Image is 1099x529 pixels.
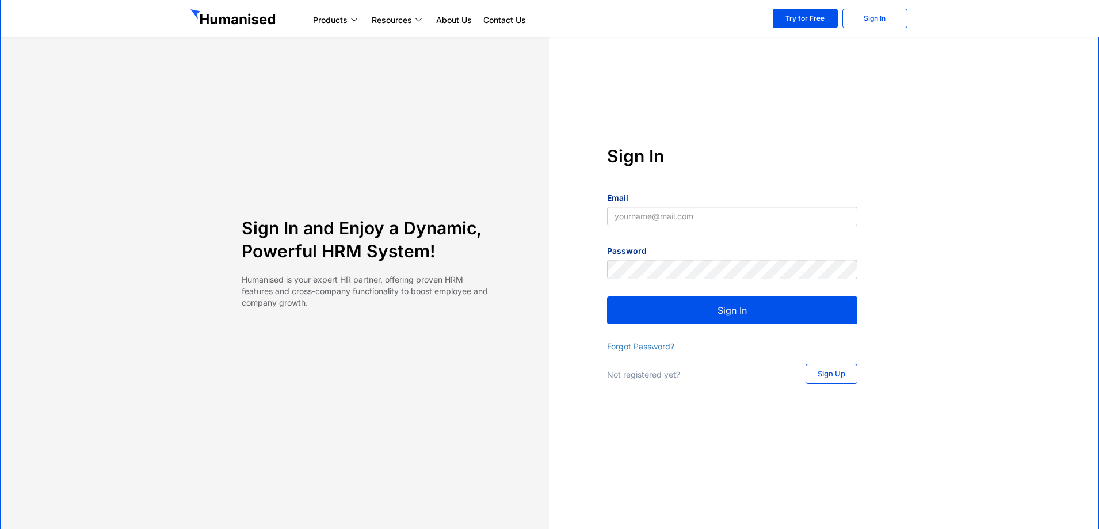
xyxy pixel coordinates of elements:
[806,364,857,384] a: Sign Up
[607,192,628,204] label: Email
[773,9,838,28] a: Try for Free
[242,274,492,309] p: Humanised is your expert HR partner, offering proven HRM features and cross-company functionality...
[607,144,857,168] h4: Sign In
[190,9,278,28] img: GetHumanised Logo
[478,13,532,27] a: Contact Us
[607,341,674,351] a: Forgot Password?
[842,9,907,28] a: Sign In
[366,13,430,27] a: Resources
[818,370,845,378] span: Sign Up
[607,296,857,324] button: Sign In
[307,13,366,27] a: Products
[607,369,783,380] p: Not registered yet?
[607,207,857,226] input: yourname@mail.com
[242,216,492,262] h4: Sign In and Enjoy a Dynamic, Powerful HRM System!
[607,245,647,257] label: Password
[430,13,478,27] a: About Us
